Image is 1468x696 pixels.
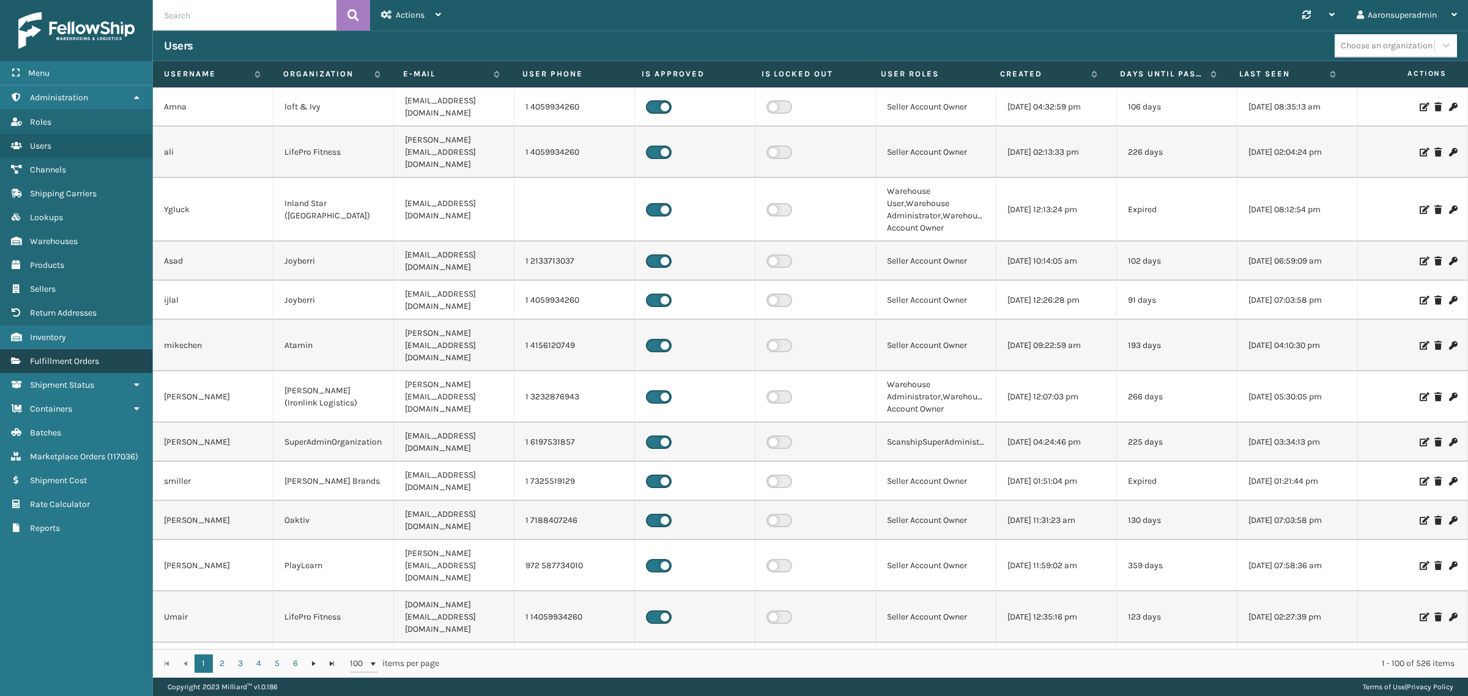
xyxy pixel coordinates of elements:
[514,87,635,127] td: 1 4059934260
[1117,371,1237,423] td: 266 days
[1449,296,1456,305] i: Change Password
[30,523,60,533] span: Reports
[1117,178,1237,242] td: Expired
[213,654,231,673] a: 2
[514,281,635,320] td: 1 4059934260
[514,591,635,643] td: 1 14059934260
[1434,516,1442,525] i: Delete
[996,320,1117,371] td: [DATE] 09:22:59 am
[164,39,193,53] h3: Users
[1237,643,1358,682] td: [DATE] 07:03:58 pm
[273,643,394,682] td: LifePro Fitness
[1449,438,1456,446] i: Change Password
[1449,561,1456,570] i: Change Password
[30,332,66,342] span: Inventory
[1420,257,1427,265] i: Edit
[153,591,273,643] td: Umair
[153,178,273,242] td: Ygluck
[1117,242,1237,281] td: 102 days
[153,320,273,371] td: mikechen
[1117,87,1237,127] td: 106 days
[1363,683,1405,691] a: Terms of Use
[273,591,394,643] td: LifePro Fitness
[30,212,63,223] span: Lookups
[762,68,858,80] label: Is Locked Out
[153,540,273,591] td: [PERSON_NAME]
[1363,678,1453,696] div: |
[394,423,514,462] td: [EMAIL_ADDRESS][DOMAIN_NAME]
[350,657,368,670] span: 100
[1420,561,1427,570] i: Edit
[394,320,514,371] td: [PERSON_NAME][EMAIL_ADDRESS][DOMAIN_NAME]
[394,371,514,423] td: [PERSON_NAME][EMAIL_ADDRESS][DOMAIN_NAME]
[1434,438,1442,446] i: Delete
[394,540,514,591] td: [PERSON_NAME][EMAIL_ADDRESS][DOMAIN_NAME]
[1237,178,1358,242] td: [DATE] 08:12:54 pm
[996,281,1117,320] td: [DATE] 12:26:28 pm
[1237,127,1358,178] td: [DATE] 02:04:24 pm
[1237,87,1358,127] td: [DATE] 08:35:13 am
[323,654,341,673] a: Go to the last page
[1117,423,1237,462] td: 225 days
[394,462,514,501] td: [EMAIL_ADDRESS][DOMAIN_NAME]
[273,371,394,423] td: [PERSON_NAME] (Ironlink Logistics)
[268,654,286,673] a: 5
[153,242,273,281] td: Asad
[996,371,1117,423] td: [DATE] 12:07:03 pm
[876,320,996,371] td: Seller Account Owner
[514,462,635,501] td: 1 7325519129
[231,654,250,673] a: 3
[1420,341,1427,350] i: Edit
[1117,501,1237,540] td: 130 days
[153,371,273,423] td: [PERSON_NAME]
[273,540,394,591] td: PlayLearn
[1434,561,1442,570] i: Delete
[876,423,996,462] td: ScanshipSuperAdministrator
[107,451,138,462] span: ( 117036 )
[394,178,514,242] td: [EMAIL_ADDRESS][DOMAIN_NAME]
[1407,683,1453,691] a: Privacy Policy
[1434,257,1442,265] i: Delete
[876,643,996,682] td: Seller Account Owner
[28,68,50,78] span: Menu
[456,657,1455,670] div: 1 - 100 of 526 items
[1117,320,1237,371] td: 193 days
[30,236,78,246] span: Warehouses
[30,92,88,103] span: Administration
[876,242,996,281] td: Seller Account Owner
[273,87,394,127] td: loft & Ivy
[30,499,90,509] span: Rate Calculator
[153,643,273,682] td: ijlal
[1117,281,1237,320] td: 91 days
[1117,127,1237,178] td: 226 days
[1449,477,1456,486] i: Change Password
[1420,516,1427,525] i: Edit
[394,501,514,540] td: [EMAIL_ADDRESS][DOMAIN_NAME]
[1237,591,1358,643] td: [DATE] 02:27:39 pm
[1449,257,1456,265] i: Change Password
[30,475,87,486] span: Shipment Cost
[1420,148,1427,157] i: Edit
[514,501,635,540] td: 1 7188407246
[1341,39,1433,52] div: Choose an organization
[30,451,105,462] span: Marketplace Orders
[1434,341,1442,350] i: Delete
[1420,296,1427,305] i: Edit
[996,591,1117,643] td: [DATE] 12:35:16 pm
[394,242,514,281] td: [EMAIL_ADDRESS][DOMAIN_NAME]
[1449,516,1456,525] i: Change Password
[273,127,394,178] td: LifePro Fitness
[881,68,977,80] label: User Roles
[1117,462,1237,501] td: Expired
[876,501,996,540] td: Seller Account Owner
[996,643,1117,682] td: [DATE] 12:25:40 pm
[30,308,97,318] span: Return Addresses
[1237,540,1358,591] td: [DATE] 07:58:36 am
[1237,371,1358,423] td: [DATE] 05:30:05 pm
[1237,320,1358,371] td: [DATE] 04:10:30 pm
[522,68,619,80] label: User phone
[394,281,514,320] td: [EMAIL_ADDRESS][DOMAIN_NAME]
[30,356,99,366] span: Fulfillment Orders
[1117,591,1237,643] td: 123 days
[1120,68,1204,80] label: Days until password expires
